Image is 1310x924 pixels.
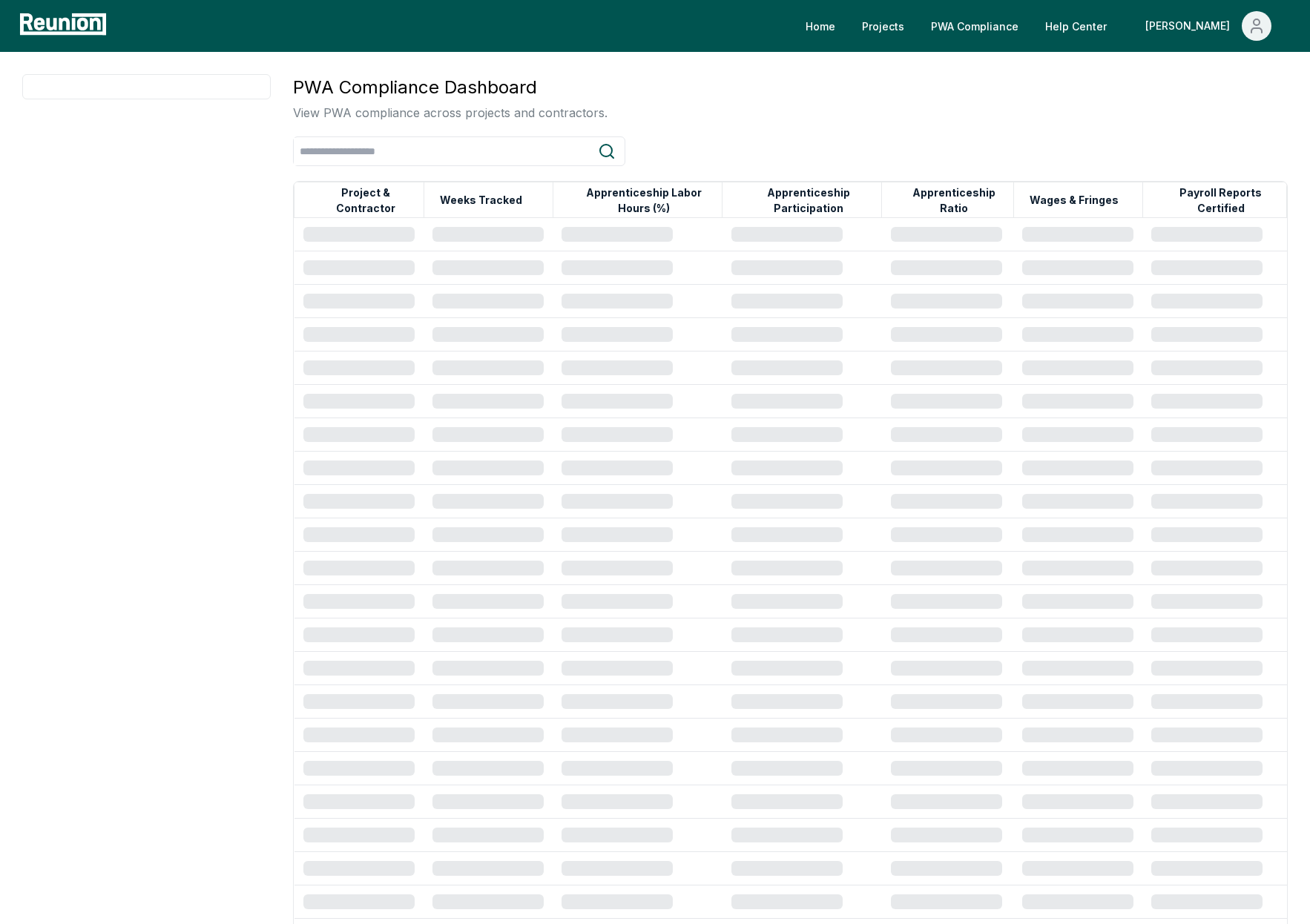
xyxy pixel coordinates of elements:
[566,185,723,215] button: Apprenticeship Labor Hours (%)
[1156,185,1286,215] button: Payroll Reports Certified
[307,185,424,215] button: Project & Contractor
[1027,185,1122,215] button: Wages & Fringes
[1133,11,1283,41] button: [PERSON_NAME]
[919,11,1030,41] a: PWA Compliance
[895,185,1013,215] button: Apprenticeship Ratio
[437,185,525,215] button: Weeks Tracked
[293,104,608,122] p: View PWA compliance across projects and contractors.
[735,185,881,215] button: Apprenticeship Participation
[794,11,847,41] a: Home
[1145,11,1236,41] div: [PERSON_NAME]
[293,74,608,101] h3: PWA Compliance Dashboard
[1033,11,1119,41] a: Help Center
[850,11,916,41] a: Projects
[794,11,1295,41] nav: Main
